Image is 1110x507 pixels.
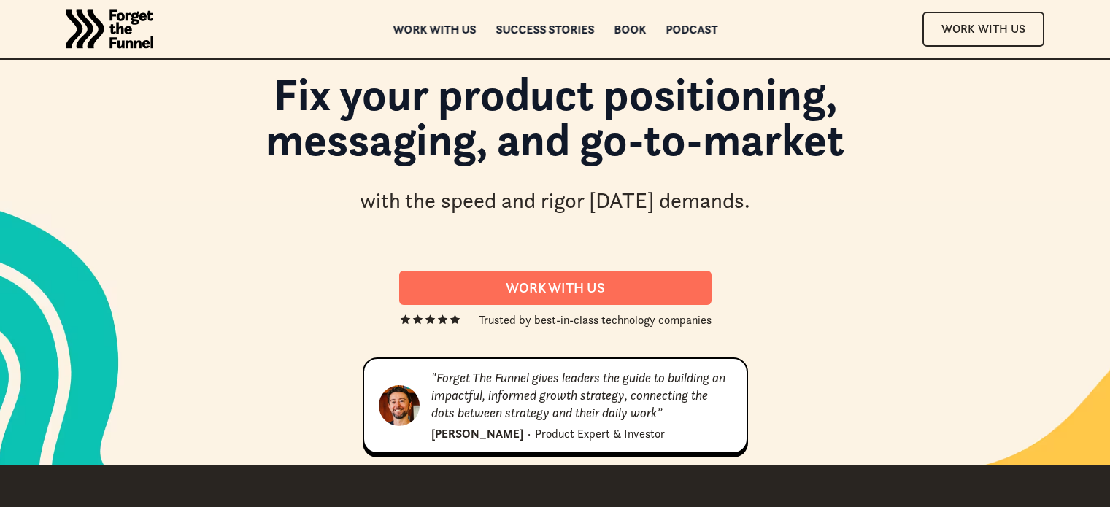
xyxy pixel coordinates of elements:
a: Work With us [399,271,712,305]
div: [PERSON_NAME] [431,425,523,442]
a: Book [614,24,646,34]
h1: Fix your product positioning, messaging, and go-to-market [161,71,949,177]
a: Work with us [393,24,476,34]
div: Trusted by best-in-class technology companies [479,311,712,328]
div: Product Expert & Investor [535,425,665,442]
div: Work With us [417,279,694,296]
a: Work With Us [922,12,1044,46]
div: · [528,425,531,442]
div: "Forget The Funnel gives leaders the guide to building an impactful, informed growth strategy, co... [431,369,732,422]
a: Podcast [666,24,717,34]
div: with the speed and rigor [DATE] demands. [360,186,750,216]
a: Success Stories [496,24,594,34]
